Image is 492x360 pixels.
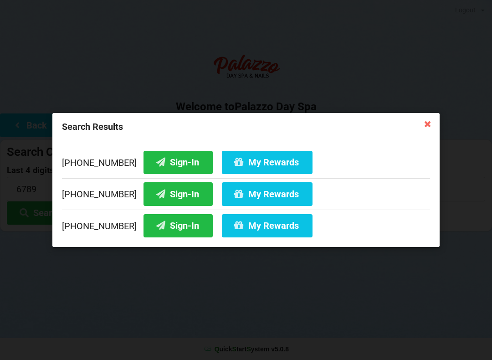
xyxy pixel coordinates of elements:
[62,178,430,210] div: [PHONE_NUMBER]
[62,151,430,178] div: [PHONE_NUMBER]
[62,210,430,237] div: [PHONE_NUMBER]
[143,151,213,174] button: Sign-In
[222,214,313,237] button: My Rewards
[52,113,440,141] div: Search Results
[143,214,213,237] button: Sign-In
[143,182,213,206] button: Sign-In
[222,182,313,206] button: My Rewards
[222,151,313,174] button: My Rewards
